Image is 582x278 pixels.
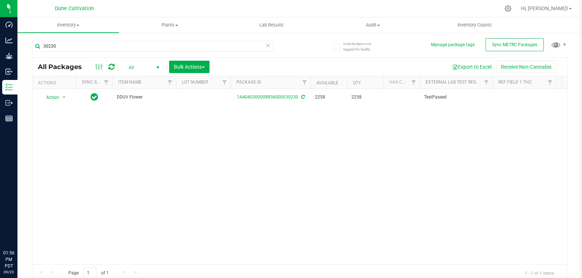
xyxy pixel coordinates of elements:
[82,80,110,85] a: Sync Status
[503,5,513,12] div: Manage settings
[383,76,420,89] th: Has COA
[316,80,338,85] a: Available
[38,63,89,71] span: All Packages
[237,94,298,100] a: 1A4040300008856000030230
[118,80,141,85] a: Item Name
[32,41,274,52] input: Search Package ID, Item Name, SKU, Lot or Part Number...
[447,61,496,73] button: Export to Excel
[119,17,220,33] a: Plants
[236,80,261,85] a: Package ID
[424,94,488,101] span: TestPassed
[521,5,568,11] span: Hi, [PERSON_NAME]!
[55,5,94,12] span: Dune Cultivation
[250,22,294,28] span: Lab Results
[5,115,13,122] inline-svg: Reports
[426,80,483,85] a: External Lab Test Result
[351,94,379,101] span: 2258
[496,61,556,73] button: Receive Non-Cannabis
[91,92,98,102] span: In Sync
[315,94,343,101] span: 2258
[119,22,220,28] span: Plants
[169,61,210,73] button: Bulk Actions
[5,52,13,60] inline-svg: Grow
[5,68,13,75] inline-svg: Inbound
[343,41,380,52] span: Include items not tagged for facility
[164,76,176,89] a: Filter
[219,76,231,89] a: Filter
[60,92,69,102] span: select
[481,76,493,89] a: Filter
[431,42,475,48] button: Manage package tags
[5,37,13,44] inline-svg: Analytics
[3,269,14,275] p: 09/23
[448,22,502,28] span: Inventory Counts
[486,38,544,51] button: Sync METRC Packages
[182,80,208,85] a: Lot Number
[300,94,305,100] span: Sync from Compliance System
[221,17,322,33] a: Lab Results
[299,76,311,89] a: Filter
[40,92,59,102] span: Action
[38,80,73,85] div: Actions
[323,22,423,28] span: Audit
[117,94,172,101] span: DDUV Flower
[3,250,14,269] p: 01:56 PM PDT
[174,64,205,70] span: Bulk Actions
[265,41,270,50] span: Clear
[544,76,556,89] a: Filter
[5,84,13,91] inline-svg: Inventory
[7,220,29,242] iframe: Resource center
[5,99,13,106] inline-svg: Outbound
[17,22,119,28] span: Inventory
[408,76,420,89] a: Filter
[100,76,112,89] a: Filter
[17,17,119,33] a: Inventory
[498,80,532,85] a: Ref Field 1 THC
[424,17,525,33] a: Inventory Counts
[353,80,361,85] a: Qty
[5,21,13,28] inline-svg: Dashboard
[492,42,537,47] span: Sync METRC Packages
[322,17,424,33] a: Audit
